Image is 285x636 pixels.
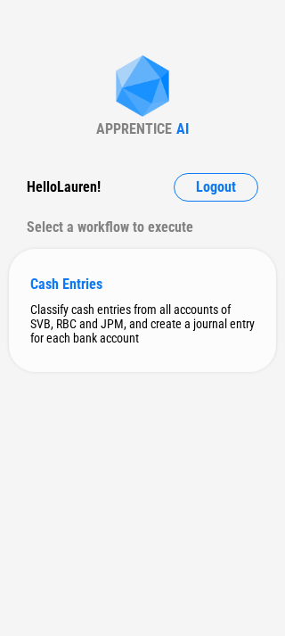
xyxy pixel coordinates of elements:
div: Classify cash entries from all accounts of SVB, RBC and JPM, and create a journal entry for each ... [30,302,255,345]
button: Logout [174,173,258,202]
div: Cash Entries [30,276,255,293]
img: Apprentice AI [107,55,178,120]
span: Logout [196,180,236,194]
div: APPRENTICE [96,120,172,137]
div: Select a workflow to execute [27,213,258,242]
div: AI [176,120,189,137]
div: Hello Lauren ! [27,173,101,202]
